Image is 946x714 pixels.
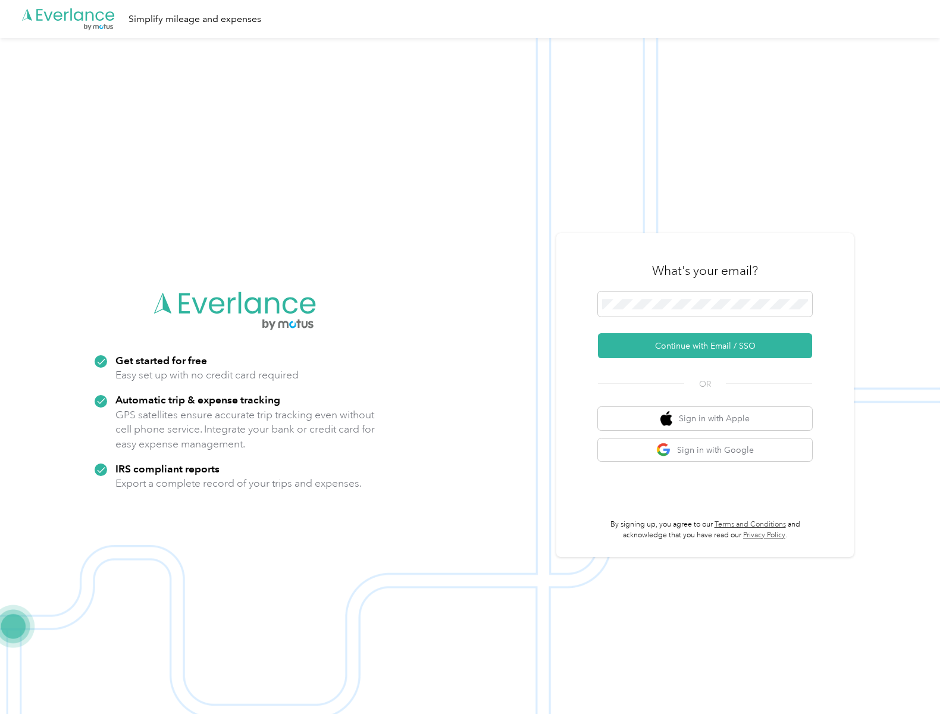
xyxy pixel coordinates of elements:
[743,531,785,540] a: Privacy Policy
[598,519,812,540] p: By signing up, you agree to our and acknowledge that you have read our .
[115,408,375,452] p: GPS satellites ensure accurate trip tracking even without cell phone service. Integrate your bank...
[652,262,758,279] h3: What's your email?
[115,354,207,367] strong: Get started for free
[598,333,812,358] button: Continue with Email / SSO
[115,393,280,406] strong: Automatic trip & expense tracking
[115,476,362,491] p: Export a complete record of your trips and expenses.
[656,443,671,458] img: google logo
[660,411,672,426] img: apple logo
[684,378,726,390] span: OR
[598,439,812,462] button: google logoSign in with Google
[715,520,786,529] a: Terms and Conditions
[115,368,299,383] p: Easy set up with no credit card required
[598,407,812,430] button: apple logoSign in with Apple
[115,462,220,475] strong: IRS compliant reports
[129,12,261,27] div: Simplify mileage and expenses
